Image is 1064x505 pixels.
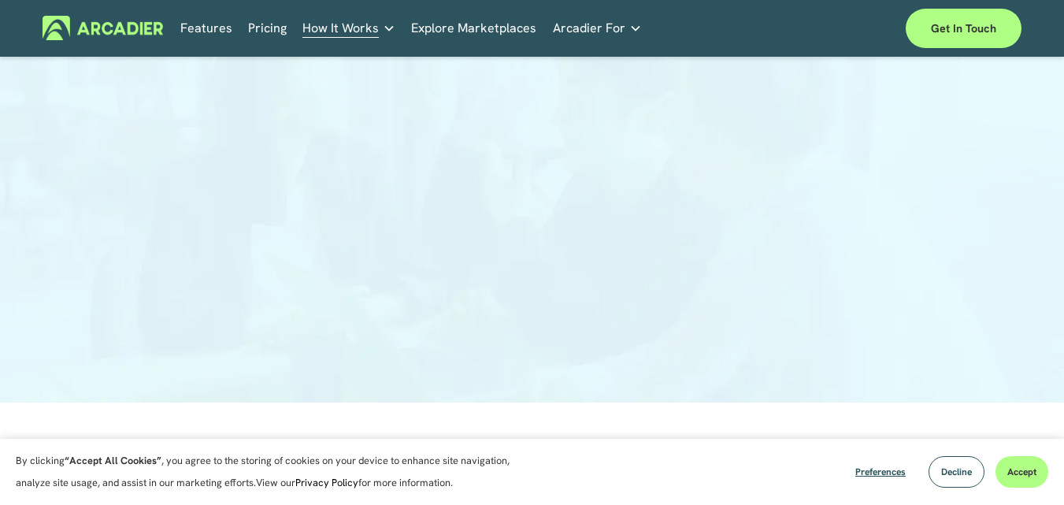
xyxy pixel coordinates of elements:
[248,16,287,40] a: Pricing
[941,466,972,478] span: Decline
[843,456,918,488] button: Preferences
[906,9,1021,48] a: Get in touch
[1007,466,1036,478] span: Accept
[295,476,358,489] a: Privacy Policy
[65,454,161,467] strong: “Accept All Cookies”
[553,17,625,39] span: Arcadier For
[995,456,1048,488] button: Accept
[929,456,984,488] button: Decline
[855,466,906,478] span: Preferences
[302,17,379,39] span: How It Works
[302,16,395,40] a: folder dropdown
[411,16,536,40] a: Explore Marketplaces
[180,16,232,40] a: Features
[43,16,163,40] img: Arcadier
[553,16,642,40] a: folder dropdown
[16,450,528,494] p: By clicking , you agree to the storing of cookies on your device to enhance site navigation, anal...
